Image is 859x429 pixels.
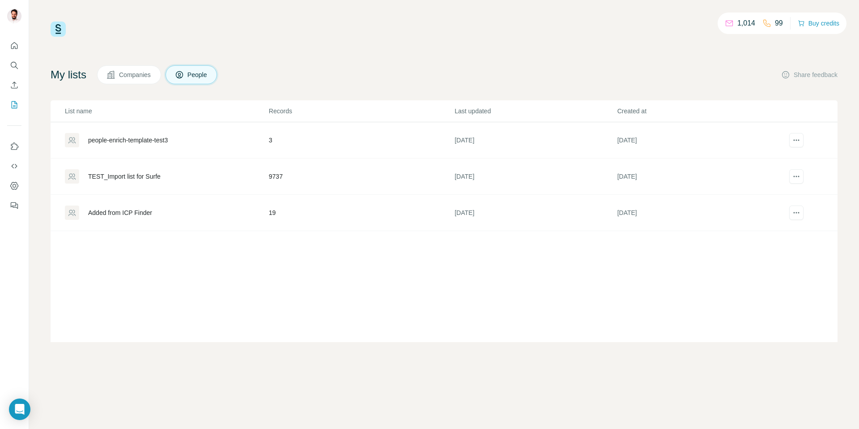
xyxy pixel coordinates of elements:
td: [DATE] [454,122,617,159]
h4: My lists [51,68,86,82]
p: 1,014 [737,18,755,29]
img: Avatar [7,9,21,23]
button: actions [789,169,804,184]
td: [DATE] [454,195,617,231]
p: List name [65,107,268,116]
span: People [187,70,208,79]
button: Search [7,57,21,73]
button: actions [789,133,804,147]
td: 3 [268,122,454,159]
span: Companies [119,70,152,79]
td: [DATE] [617,122,779,159]
td: [DATE] [454,159,617,195]
p: Records [269,107,454,116]
p: 99 [775,18,783,29]
div: TEST_Import list for Surfe [88,172,161,181]
p: Last updated [455,107,616,116]
div: people-enrich-template-test3 [88,136,168,145]
td: [DATE] [617,159,779,195]
button: My lists [7,97,21,113]
p: Created at [617,107,779,116]
button: Buy credits [798,17,839,30]
button: Feedback [7,197,21,214]
button: actions [789,206,804,220]
button: Use Surfe API [7,158,21,174]
button: Quick start [7,38,21,54]
div: Open Intercom Messenger [9,399,30,420]
div: Added from ICP Finder [88,208,152,217]
button: Dashboard [7,178,21,194]
td: 19 [268,195,454,231]
td: [DATE] [617,195,779,231]
button: Share feedback [781,70,838,79]
button: Enrich CSV [7,77,21,93]
img: Surfe Logo [51,21,66,37]
button: Use Surfe on LinkedIn [7,138,21,154]
td: 9737 [268,159,454,195]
